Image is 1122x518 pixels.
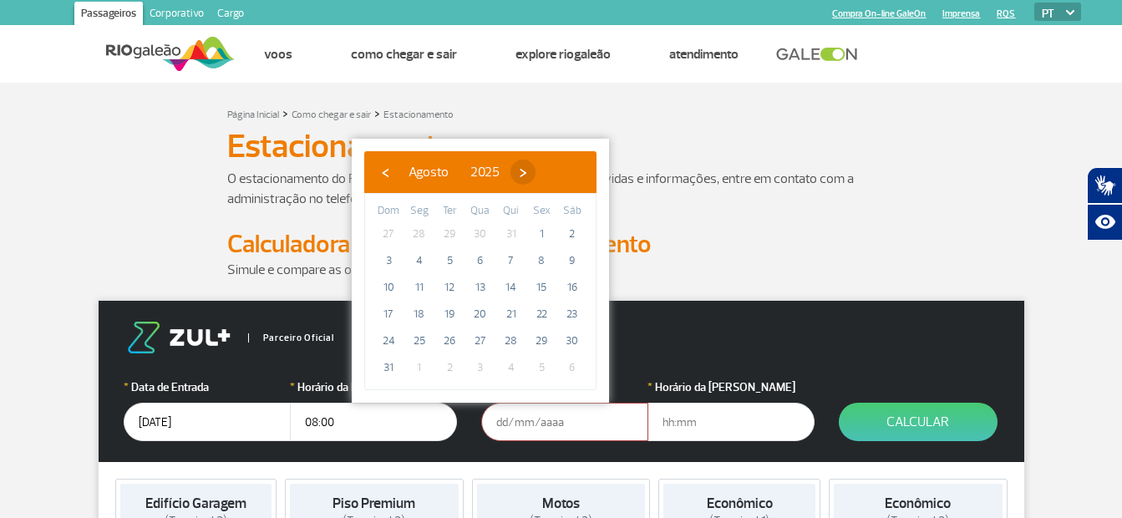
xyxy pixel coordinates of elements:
[559,247,586,274] span: 9
[375,221,402,247] span: 27
[528,301,555,328] span: 22
[124,378,291,396] label: Data de Entrada
[290,403,457,441] input: hh:mm
[467,354,494,381] span: 3
[227,109,279,121] a: Página Inicial
[498,247,525,274] span: 7
[124,403,291,441] input: dd/mm/aaaa
[124,322,234,353] img: logo-zul.png
[467,328,494,354] span: 27
[470,164,500,180] span: 2025
[556,202,587,221] th: weekday
[375,274,402,301] span: 10
[406,301,433,328] span: 18
[375,247,402,274] span: 3
[436,328,463,354] span: 26
[436,354,463,381] span: 2
[1087,167,1122,241] div: Plugin de acessibilidade da Hand Talk.
[373,160,398,185] button: ‹
[434,202,465,221] th: weekday
[498,301,525,328] span: 21
[375,354,402,381] span: 31
[528,221,555,247] span: 1
[74,2,143,28] a: Passageiros
[465,202,496,221] th: weekday
[143,2,211,28] a: Corporativo
[498,274,525,301] span: 14
[559,221,586,247] span: 2
[333,495,415,512] strong: Piso Premium
[375,301,402,328] span: 17
[227,260,896,280] p: Simule e compare as opções.
[383,109,454,121] a: Estacionamento
[559,328,586,354] span: 30
[467,301,494,328] span: 20
[373,202,404,221] th: weekday
[406,247,433,274] span: 4
[832,8,926,19] a: Compra On-line GaleOn
[1087,204,1122,241] button: Abrir recursos assistivos.
[227,132,896,160] h1: Estacionamento
[409,164,449,180] span: Agosto
[510,160,536,185] button: ›
[375,328,402,354] span: 24
[227,229,896,260] h2: Calculadora de Tarifa do Estacionamento
[498,221,525,247] span: 31
[373,161,536,178] bs-datepicker-navigation-view: ​ ​ ​
[997,8,1015,19] a: RQS
[528,354,555,381] span: 5
[436,274,463,301] span: 12
[398,160,459,185] button: Agosto
[515,46,611,63] a: Explore RIOgaleão
[459,160,510,185] button: 2025
[839,403,998,441] button: Calcular
[436,301,463,328] span: 19
[1087,167,1122,204] button: Abrir tradutor de língua de sinais.
[292,109,371,121] a: Como chegar e sair
[404,202,435,221] th: weekday
[528,247,555,274] span: 8
[227,169,896,209] p: O estacionamento do RIOgaleão é administrado pela Estapar. Para dúvidas e informações, entre em c...
[559,301,586,328] span: 23
[406,354,433,381] span: 1
[528,328,555,354] span: 29
[495,202,526,221] th: weekday
[282,104,288,123] a: >
[559,354,586,381] span: 6
[647,378,815,396] label: Horário da [PERSON_NAME]
[498,328,525,354] span: 28
[406,221,433,247] span: 28
[351,46,457,63] a: Como chegar e sair
[248,333,334,343] span: Parceiro Oficial
[211,2,251,28] a: Cargo
[264,46,292,63] a: Voos
[559,274,586,301] span: 16
[467,247,494,274] span: 6
[528,274,555,301] span: 15
[374,104,380,123] a: >
[436,221,463,247] span: 29
[406,274,433,301] span: 11
[290,378,457,396] label: Horário da Entrada
[669,46,739,63] a: Atendimento
[406,328,433,354] span: 25
[885,495,951,512] strong: Econômico
[436,247,463,274] span: 5
[481,403,648,441] input: dd/mm/aaaa
[467,274,494,301] span: 13
[542,495,580,512] strong: Motos
[467,221,494,247] span: 30
[145,495,246,512] strong: Edifício Garagem
[352,139,609,403] bs-datepicker-container: calendar
[647,403,815,441] input: hh:mm
[526,202,557,221] th: weekday
[942,8,980,19] a: Imprensa
[498,354,525,381] span: 4
[707,495,773,512] strong: Econômico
